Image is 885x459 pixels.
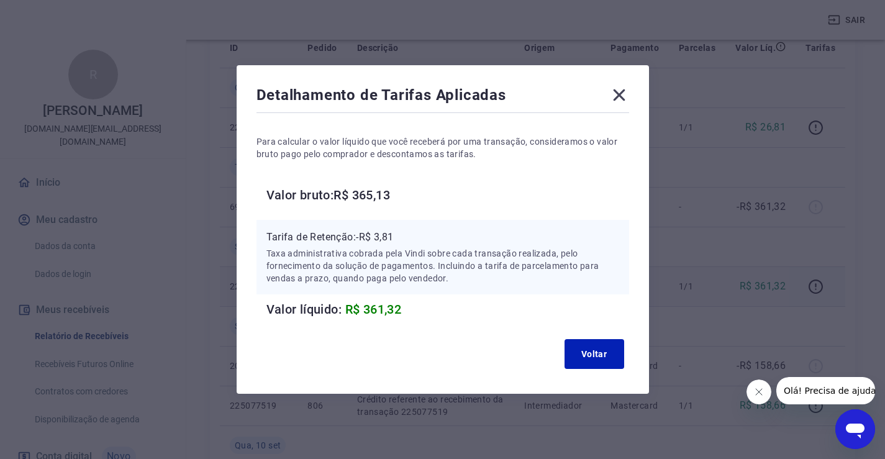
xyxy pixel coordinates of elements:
p: Para calcular o valor líquido que você receberá por uma transação, consideramos o valor bruto pag... [256,135,629,160]
button: Voltar [565,339,624,369]
iframe: Botão para abrir a janela de mensagens [835,409,875,449]
h6: Valor bruto: R$ 365,13 [266,185,629,205]
iframe: Mensagem da empresa [776,377,875,404]
div: Detalhamento de Tarifas Aplicadas [256,85,629,110]
span: Olá! Precisa de ajuda? [7,9,104,19]
span: R$ 361,32 [345,302,402,317]
h6: Valor líquido: [266,299,629,319]
iframe: Fechar mensagem [747,379,771,404]
p: Tarifa de Retenção: -R$ 3,81 [266,230,619,245]
p: Taxa administrativa cobrada pela Vindi sobre cada transação realizada, pelo fornecimento da soluç... [266,247,619,284]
